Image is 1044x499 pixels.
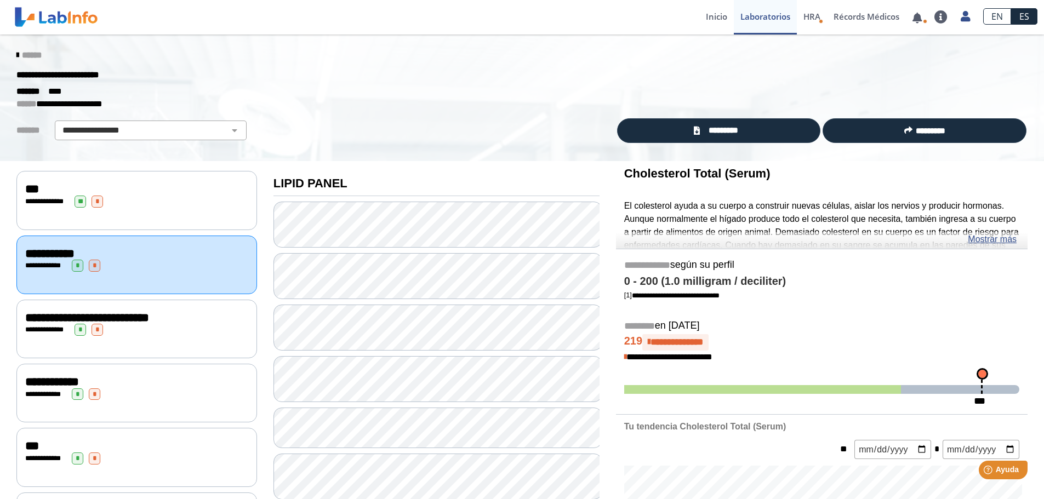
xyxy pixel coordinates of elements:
[624,320,1019,332] h5: en [DATE]
[946,456,1032,487] iframe: Help widget launcher
[983,8,1011,25] a: EN
[968,233,1017,246] a: Mostrar más
[624,199,1019,291] p: El colesterol ayuda a su cuerpo a construir nuevas células, aislar los nervios y producir hormona...
[624,259,1019,272] h5: según su perfil
[624,334,1019,351] h4: 219
[803,11,820,22] span: HRA
[624,275,1019,288] h4: 0 - 200 (1.0 milligram / deciliter)
[624,167,771,180] b: Cholesterol Total (Serum)
[273,176,347,190] b: LIPID PANEL
[854,440,931,459] input: mm/dd/yyyy
[624,422,786,431] b: Tu tendencia Cholesterol Total (Serum)
[1011,8,1037,25] a: ES
[943,440,1019,459] input: mm/dd/yyyy
[624,291,720,299] a: [1]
